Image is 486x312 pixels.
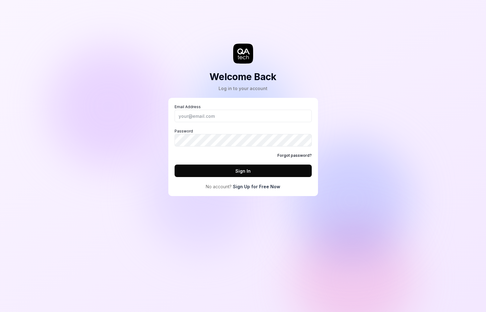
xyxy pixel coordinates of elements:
[175,104,312,122] label: Email Address
[175,165,312,177] button: Sign In
[175,134,312,146] input: Password
[233,183,280,190] a: Sign Up for Free Now
[175,128,312,146] label: Password
[277,153,312,158] a: Forgot password?
[206,183,232,190] span: No account?
[175,110,312,122] input: Email Address
[209,85,277,92] div: Log in to your account
[209,70,277,84] h2: Welcome Back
